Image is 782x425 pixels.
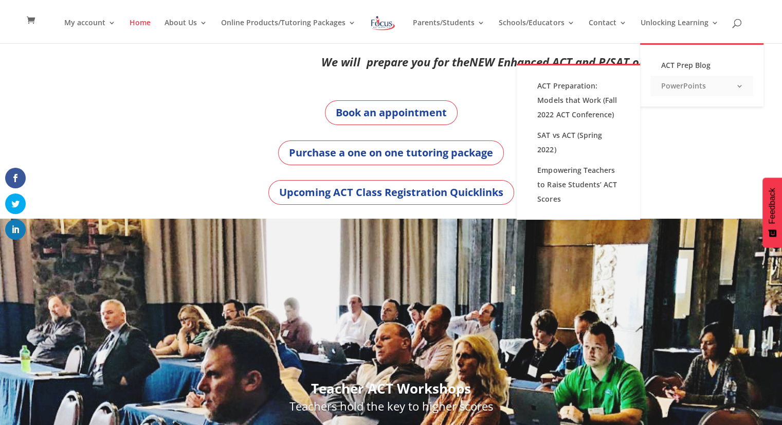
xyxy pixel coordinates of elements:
a: Parents/Students [413,19,485,43]
img: Focus on Learning [370,14,396,32]
h3: Teachers hold the key to higher scores [102,400,680,417]
button: Feedback - Show survey [762,178,782,247]
a: Unlocking Learning [640,19,718,43]
a: Home [130,19,151,43]
a: ACT Prep Blog [650,55,753,76]
strong: Teacher ACT Workshops [311,379,471,398]
a: Schools/Educators [499,19,574,43]
a: Book an appointment [325,100,458,125]
a: Purchase a one on one tutoring package [278,140,504,165]
a: PowerPoints [650,76,753,96]
em: We will prepare you for the [321,54,469,69]
a: Upcoming ACT Class Registration Quicklinks [268,180,514,205]
a: Online Products/Tutoring Packages [221,19,356,43]
em: NEW Enhanced ACT and P/SAT online! [469,54,669,69]
a: Contact [588,19,626,43]
span: Feedback [768,188,777,224]
a: About Us [165,19,207,43]
a: My account [64,19,116,43]
a: ACT Preparation: Models that Work (Fall 2022 ACT Conference) [527,76,630,125]
a: SAT vs ACT (Spring 2022) [527,125,630,160]
a: Empowering Teachers to Raise Students’ ACT Scores [527,160,630,209]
